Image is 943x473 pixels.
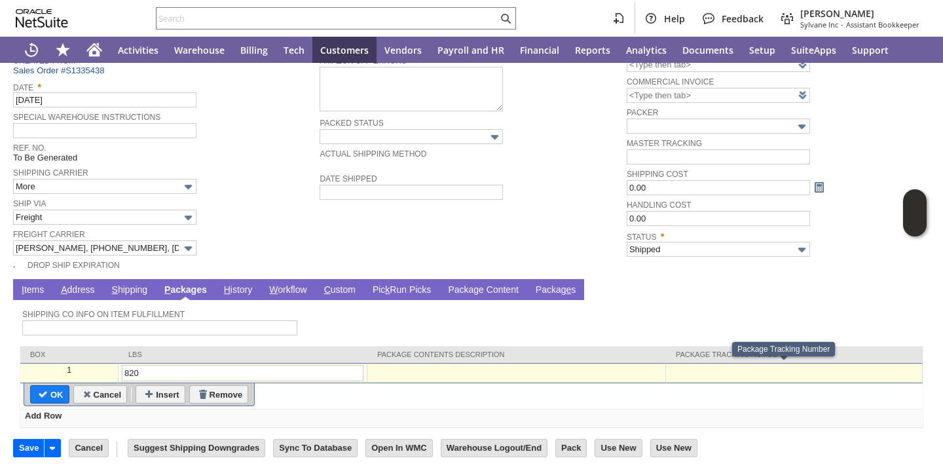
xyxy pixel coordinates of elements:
[445,284,521,297] a: Package Content
[595,440,641,457] input: Use New
[13,143,46,153] a: Ref. No.
[651,440,697,457] input: Use New
[794,119,809,134] img: More Options
[627,88,810,103] input: <Type then tab>
[487,130,502,145] img: More Options
[384,44,422,56] span: Vendors
[794,242,809,257] img: More Options
[675,37,741,63] a: Documents
[682,44,733,56] span: Documents
[627,242,810,257] input: Shipped
[24,365,115,375] div: 1
[903,189,927,236] iframe: Click here to launch Oracle Guided Learning Help Panel
[47,37,79,63] div: Shortcuts
[430,37,512,63] a: Payroll and HR
[520,44,559,56] span: Financial
[16,9,68,28] svg: logo
[320,174,377,183] a: Date Shipped
[181,210,196,225] img: More Options
[627,77,714,86] a: Commercial Invoice
[161,284,210,297] a: Packages
[627,139,702,148] a: Master Tracking
[240,44,268,56] span: Billing
[190,386,248,403] input: Remove
[269,284,278,295] span: W
[846,20,919,29] span: Assistant Bookkeeper
[232,37,276,63] a: Billing
[118,44,158,56] span: Activities
[55,42,71,58] svg: Shortcuts
[664,12,685,25] span: Help
[13,113,160,122] a: Special Warehouse Instructions
[377,350,656,358] div: Package Contents Description
[13,83,33,92] a: Date
[906,282,922,297] a: Unrolled view on
[110,37,166,63] a: Activities
[128,350,358,358] div: lbs
[498,10,513,26] svg: Search
[566,284,572,295] span: e
[136,386,184,403] input: Insert
[385,284,390,295] span: k
[164,284,170,295] span: P
[676,350,913,358] div: Package Tracking Number
[181,241,196,256] img: More Options
[157,10,498,26] input: Search
[627,170,688,179] a: Shipping Cost
[473,284,479,295] span: g
[312,37,377,63] a: Customers
[58,284,98,297] a: Address
[109,284,151,297] a: Shipping
[320,149,426,159] a: Actual Shipping Method
[112,284,118,295] span: S
[441,440,547,457] input: Warehouse Logout/End
[166,37,232,63] a: Warehouse
[800,7,919,20] span: [PERSON_NAME]
[532,284,580,297] a: Packages
[627,108,658,117] a: Packer
[13,210,196,225] input: Freight
[22,310,185,319] a: Shipping Co Info on Item Fulfillment
[377,37,430,63] a: Vendors
[321,284,359,297] a: Custom
[30,350,109,358] div: Box
[626,44,667,56] span: Analytics
[266,284,310,297] a: Workflow
[128,440,265,457] input: Suggest Shipping Downgrades
[181,180,196,195] img: More Options
[741,37,783,63] a: Setup
[841,20,843,29] span: -
[79,37,110,63] a: Home
[13,240,196,255] input: SAIA, 800-765-7242, www.saia.com
[903,214,927,237] span: Oracle Guided Learning Widget. To move around, please hold and drag
[31,386,69,403] input: OK
[274,440,357,457] input: Sync To Database
[512,37,567,63] a: Financial
[74,386,127,403] input: Cancel
[575,44,610,56] span: Reports
[567,37,618,63] a: Reports
[18,284,47,297] a: Items
[69,440,108,457] input: Cancel
[22,284,24,295] span: I
[25,411,62,421] span: Add Row
[13,168,88,178] a: Shipping Carrier
[783,37,844,63] a: SuiteApps
[437,44,504,56] span: Payroll and HR
[276,37,312,63] a: Tech
[556,440,586,457] input: Pack
[812,180,826,195] a: Calculate
[800,20,838,29] span: Sylvane Inc
[627,57,810,72] input: <Type then tab>
[61,284,67,295] span: A
[366,440,432,457] input: Open In WMC
[221,284,256,297] a: History
[13,179,196,194] input: More
[844,37,897,63] a: Support
[627,200,692,210] a: Handling Cost
[24,42,39,58] svg: Recent Records
[224,284,231,295] span: H
[86,42,102,58] svg: Home
[28,261,120,270] a: Drop Ship Expiration
[174,44,225,56] span: Warehouse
